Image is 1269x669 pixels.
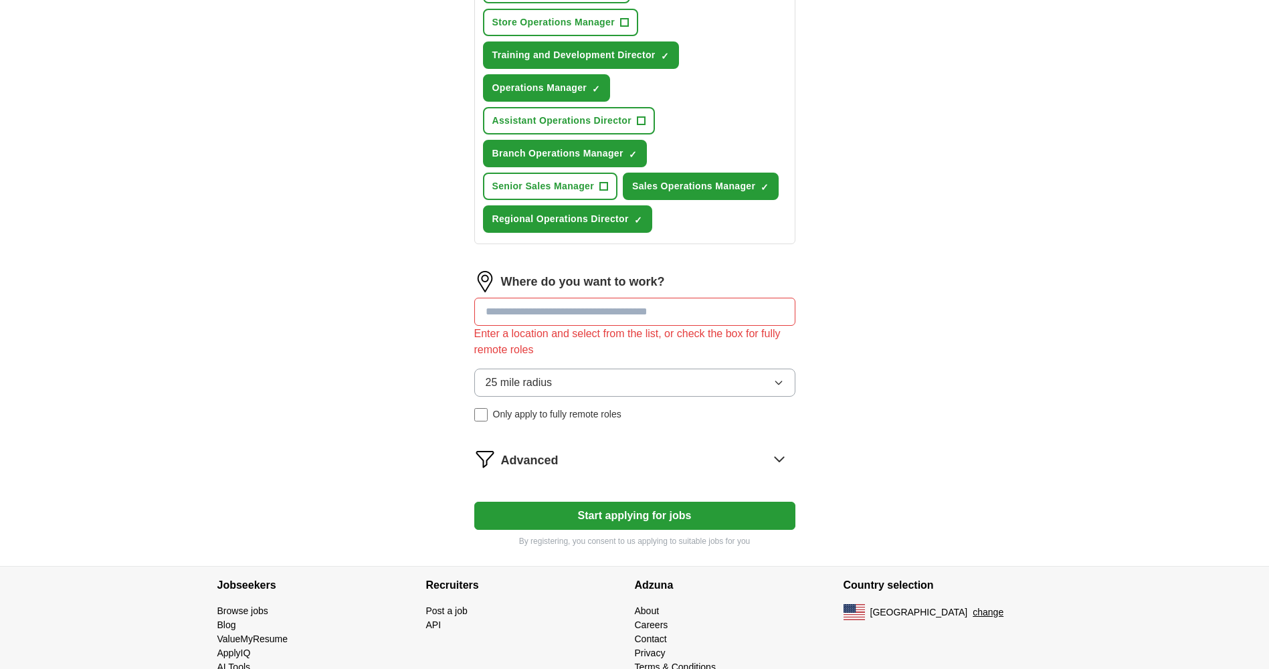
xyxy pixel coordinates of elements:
button: Assistant Operations Director [483,107,656,134]
span: Assistant Operations Director [492,114,632,128]
a: Blog [217,619,236,630]
span: Store Operations Manager [492,15,615,29]
button: Start applying for jobs [474,502,795,530]
button: Operations Manager✓ [483,74,611,102]
button: change [973,605,1003,619]
img: US flag [844,604,865,620]
a: API [426,619,442,630]
h4: Country selection [844,567,1052,604]
a: ValueMyResume [217,634,288,644]
button: Regional Operations Director✓ [483,205,652,233]
span: Sales Operations Manager [632,179,755,193]
span: ✓ [629,149,637,160]
span: [GEOGRAPHIC_DATA] [870,605,968,619]
span: Advanced [501,452,559,470]
span: Senior Sales Manager [492,179,595,193]
button: 25 mile radius [474,369,795,397]
span: Regional Operations Director [492,212,629,226]
span: 25 mile radius [486,375,553,391]
span: ✓ [592,84,600,94]
span: Operations Manager [492,81,587,95]
span: ✓ [761,182,769,193]
img: filter [474,448,496,470]
button: Training and Development Director✓ [483,41,679,69]
img: location.png [474,271,496,292]
span: Branch Operations Manager [492,147,623,161]
button: Store Operations Manager [483,9,638,36]
label: Where do you want to work? [501,273,665,291]
div: Enter a location and select from the list, or check the box for fully remote roles [474,326,795,358]
a: Browse jobs [217,605,268,616]
button: Sales Operations Manager✓ [623,173,779,200]
span: ✓ [661,51,669,62]
a: ApplyIQ [217,648,251,658]
span: Only apply to fully remote roles [493,407,621,421]
span: Training and Development Director [492,48,656,62]
a: Careers [635,619,668,630]
a: Contact [635,634,667,644]
a: About [635,605,660,616]
a: Privacy [635,648,666,658]
span: ✓ [634,215,642,225]
p: By registering, you consent to us applying to suitable jobs for you [474,535,795,547]
button: Branch Operations Manager✓ [483,140,647,167]
input: Only apply to fully remote roles [474,408,488,421]
a: Post a job [426,605,468,616]
button: Senior Sales Manager [483,173,618,200]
